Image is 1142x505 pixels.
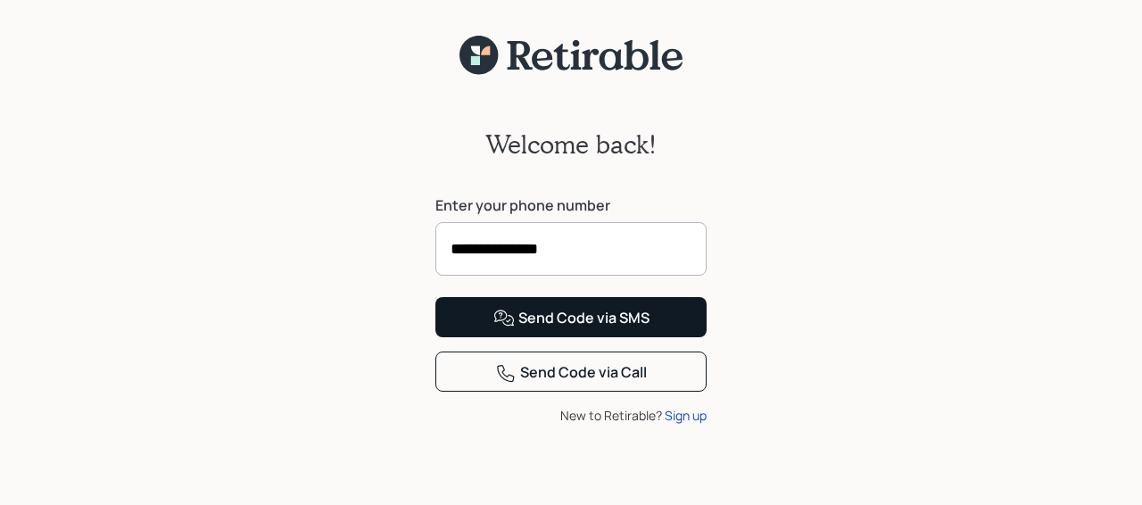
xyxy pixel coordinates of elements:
[485,129,657,160] h2: Welcome back!
[493,308,650,329] div: Send Code via SMS
[435,297,707,337] button: Send Code via SMS
[435,195,707,215] label: Enter your phone number
[495,362,647,384] div: Send Code via Call
[665,406,707,425] div: Sign up
[435,352,707,392] button: Send Code via Call
[435,406,707,425] div: New to Retirable?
